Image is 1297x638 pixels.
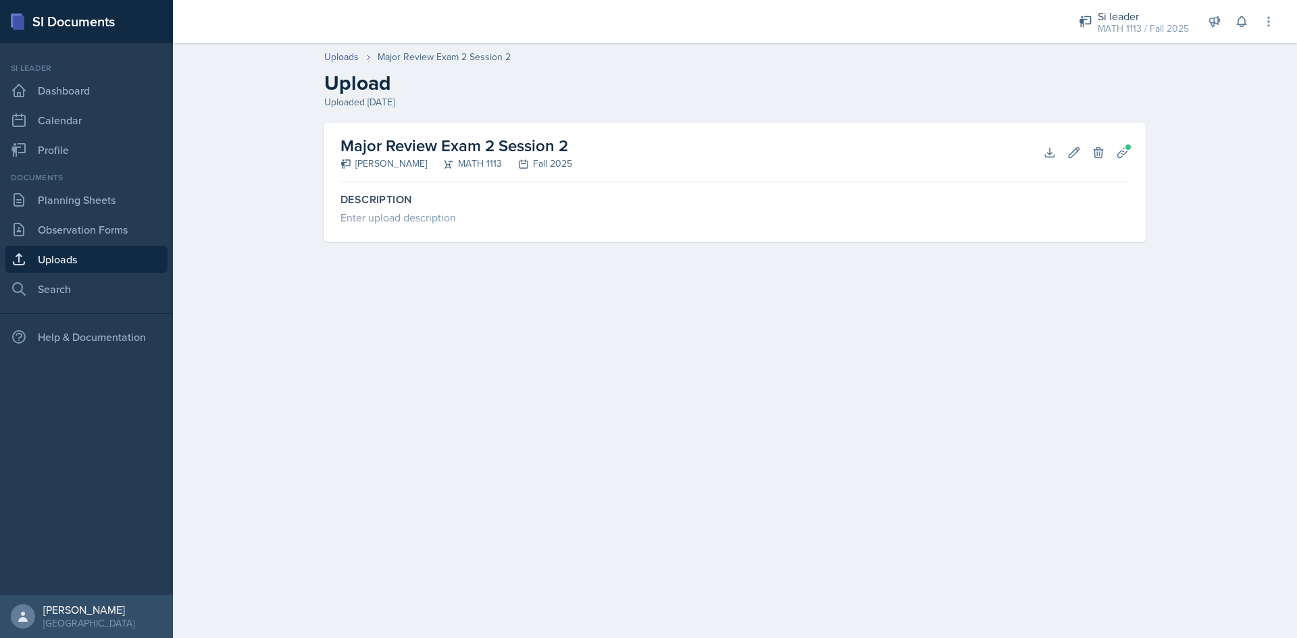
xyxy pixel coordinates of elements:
a: Observation Forms [5,216,168,243]
div: MATH 1113 [427,157,502,171]
div: Enter upload description [340,209,1129,225]
a: Calendar [5,107,168,134]
a: Uploads [5,246,168,273]
div: MATH 1113 / Fall 2025 [1098,22,1189,36]
a: Planning Sheets [5,186,168,213]
a: Search [5,275,168,302]
div: [PERSON_NAME] [43,603,134,616]
h2: Upload [324,71,1146,95]
div: Documents [5,171,168,184]
a: Profile [5,136,168,163]
div: [PERSON_NAME] [340,157,427,171]
label: Description [340,193,1129,207]
a: Uploads [324,50,359,64]
h2: Major Review Exam 2 Session 2 [340,134,572,158]
div: Uploaded [DATE] [324,95,1146,109]
div: Si leader [5,62,168,74]
div: Si leader [1098,8,1189,24]
div: [GEOGRAPHIC_DATA] [43,616,134,630]
a: Dashboard [5,77,168,104]
div: Major Review Exam 2 Session 2 [378,50,511,64]
div: Help & Documentation [5,323,168,350]
div: Fall 2025 [502,157,572,171]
